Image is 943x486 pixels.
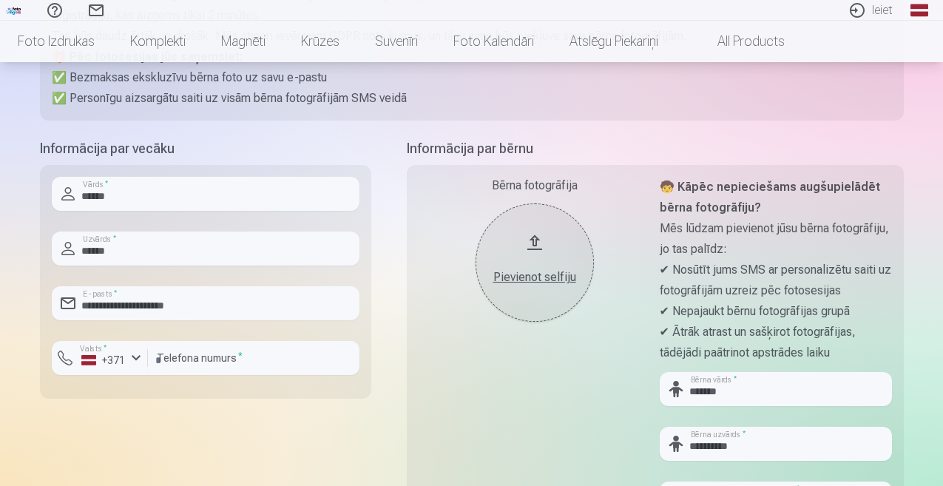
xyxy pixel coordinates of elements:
a: Magnēti [203,21,283,62]
p: ✔ Nosūtīt jums SMS ar personalizētu saiti uz fotogrāfijām uzreiz pēc fotosesijas [660,260,892,301]
button: Pievienot selfiju [476,203,594,322]
h5: Informācija par vecāku [40,138,371,159]
a: Komplekti [112,21,203,62]
a: All products [676,21,802,62]
p: ✅ Bezmaksas ekskluzīvu bērna foto uz savu e-pastu [52,67,892,88]
div: +371 [81,353,126,368]
p: ✔ Nepajaukt bērnu fotogrāfijas grupā [660,301,892,322]
div: Pievienot selfiju [490,269,579,286]
label: Valsts [75,343,112,354]
a: Krūzes [283,21,357,62]
p: ✅ Personīgu aizsargātu saiti uz visām bērna fotogrāfijām SMS veidā [52,88,892,109]
a: Suvenīri [357,21,436,62]
strong: 🧒 Kāpēc nepieciešams augšupielādēt bērna fotogrāfiju? [660,180,880,215]
button: Valsts*+371 [52,341,148,375]
img: /fa1 [6,6,22,15]
a: Foto kalendāri [436,21,552,62]
h5: Informācija par bērnu [407,138,904,159]
p: ✔ Ātrāk atrast un sašķirot fotogrāfijas, tādējādi paātrinot apstrādes laiku [660,322,892,363]
a: Atslēgu piekariņi [552,21,676,62]
div: Bērna fotogrāfija [419,177,651,195]
p: Mēs lūdzam pievienot jūsu bērna fotogrāfiju, jo tas palīdz: [660,218,892,260]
